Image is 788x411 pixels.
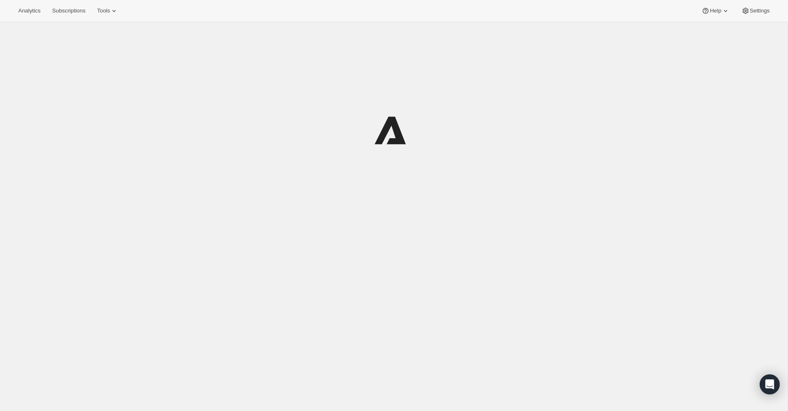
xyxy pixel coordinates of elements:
span: Analytics [18,7,40,14]
button: Subscriptions [47,5,90,17]
span: Help [710,7,721,14]
span: Settings [750,7,770,14]
span: Tools [97,7,110,14]
button: Help [696,5,734,17]
button: Analytics [13,5,45,17]
span: Subscriptions [52,7,85,14]
button: Settings [736,5,775,17]
div: Open Intercom Messenger [760,374,780,394]
button: Tools [92,5,123,17]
